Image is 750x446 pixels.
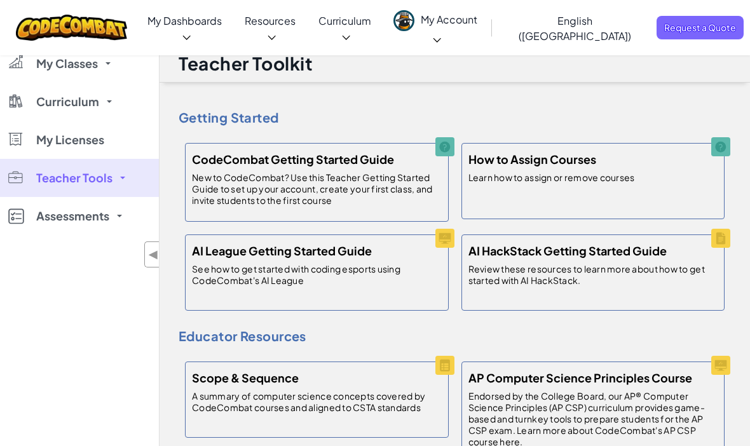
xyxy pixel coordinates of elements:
a: Scope & Sequence A summary of computer science concepts covered by CodeCombat courses and aligned... [179,355,455,444]
h5: CodeCombat Getting Started Guide [192,150,394,168]
span: My Account [421,13,477,45]
a: CodeCombat Getting Started Guide New to CodeCombat? Use this Teacher Getting Started Guide to set... [179,137,455,228]
a: AI League Getting Started Guide See how to get started with coding esports using CodeCombat's AI ... [179,228,455,317]
a: How to Assign Courses Learn how to assign or remove courses [455,137,732,226]
h5: AI HackStack Getting Started Guide [468,241,667,260]
span: My Dashboards [147,14,222,27]
span: English ([GEOGRAPHIC_DATA]) [519,14,631,43]
span: Resources [245,14,296,27]
p: Review these resources to learn more about how to get started with AI HackStack. [468,263,718,286]
span: My Classes [36,58,98,69]
h5: Scope & Sequence [192,368,299,387]
span: My Licenses [36,134,104,145]
p: New to CodeCombat? Use this Teacher Getting Started Guide to set up your account, create your fir... [192,172,442,206]
h4: Educator Resources [179,327,731,346]
h1: Teacher Toolkit [179,51,313,76]
a: My Dashboards [137,3,233,53]
span: Teacher Tools [36,172,112,184]
p: See how to get started with coding esports using CodeCombat's AI League [192,263,442,286]
span: ◀ [148,245,159,264]
a: Curriculum [307,3,383,53]
a: English ([GEOGRAPHIC_DATA]) [496,3,653,53]
a: Resources [233,3,307,53]
h4: Getting Started [179,108,731,127]
a: AI HackStack Getting Started Guide Review these resources to learn more about how to get started ... [455,228,732,317]
span: Curriculum [36,96,99,107]
p: A summary of computer science concepts covered by CodeCombat courses and aligned to CSTA standards [192,390,442,413]
h5: AI League Getting Started Guide [192,241,372,260]
span: Assessments [36,210,109,222]
p: Learn how to assign or remove courses [468,172,635,183]
h5: AP Computer Science Principles Course [468,368,692,387]
h5: How to Assign Courses [468,150,596,168]
a: Request a Quote [657,16,744,39]
span: Curriculum [318,14,371,27]
img: avatar [393,10,414,31]
img: CodeCombat logo [16,15,127,41]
